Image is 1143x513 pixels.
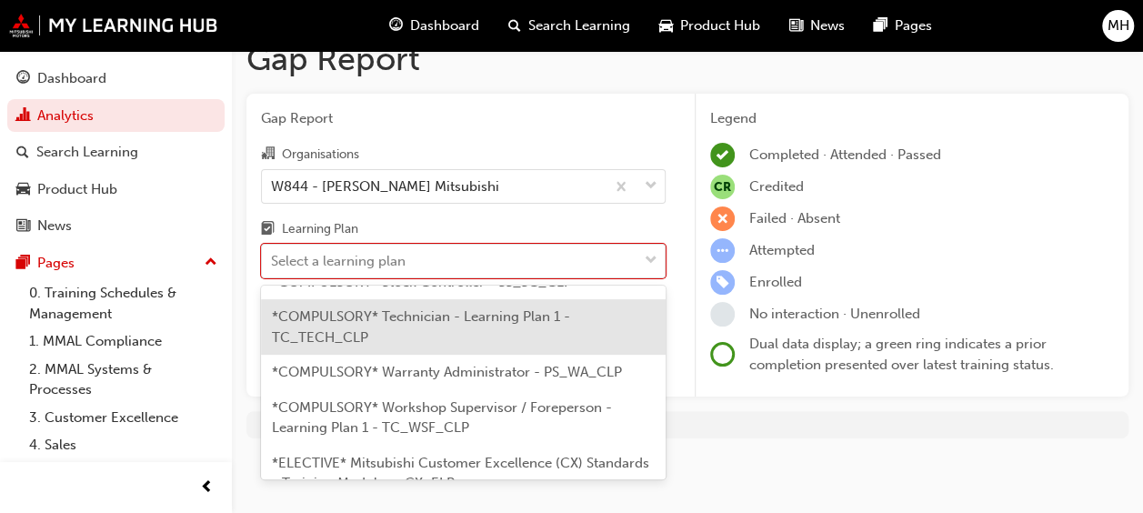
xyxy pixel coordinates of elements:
span: Attempted [749,242,815,258]
span: prev-icon [200,477,214,499]
span: learningRecordVerb_ATTEMPT-icon [710,238,735,263]
span: Product Hub [680,15,760,36]
span: learningRecordVerb_COMPLETE-icon [710,143,735,167]
span: down-icon [645,249,657,273]
span: Completed · Attended · Passed [749,146,941,163]
span: news-icon [16,218,30,235]
span: *COMPULSORY* Warranty Administrator - PS_WA_CLP [272,364,622,380]
span: No interaction · Unenrolled [749,306,920,322]
span: chart-icon [16,108,30,125]
span: *COMPULSORY* Stock Controller - SS_SC_CLP [272,274,572,290]
span: learningRecordVerb_NONE-icon [710,302,735,327]
span: *COMPULSORY* Workshop Supervisor / Foreperson - Learning Plan 1 - TC_WSF_CLP [272,399,612,437]
a: Analytics [7,99,225,133]
a: 1. MMAL Compliance [22,327,225,356]
span: *COMPULSORY* Technician - Learning Plan 1 - TC_TECH_CLP [272,308,570,346]
span: car-icon [16,182,30,198]
a: guage-iconDashboard [375,7,494,45]
button: Pages [7,246,225,280]
div: Learning Plan [282,220,358,238]
a: news-iconNews [775,7,859,45]
span: Failed · Absent [749,210,840,226]
span: *ELECTIVE* Mitsubishi Customer Excellence (CX) Standards - Training Modules - CX_ELP [272,455,649,492]
span: down-icon [645,175,657,198]
span: Gap Report [261,108,666,129]
span: organisation-icon [261,146,275,163]
a: 4. Sales [22,431,225,459]
span: pages-icon [874,15,887,37]
span: news-icon [789,15,803,37]
span: learningRecordVerb_FAIL-icon [710,206,735,231]
button: MH [1102,10,1134,42]
span: MH [1108,15,1129,36]
span: learningplan-icon [261,222,275,238]
span: search-icon [16,145,29,161]
img: mmal [9,14,218,37]
a: Dashboard [7,62,225,96]
span: pages-icon [16,256,30,272]
span: up-icon [205,251,217,275]
span: News [810,15,845,36]
button: DashboardAnalyticsSearch LearningProduct HubNews [7,58,225,246]
a: Search Learning [7,136,225,169]
div: Search Learning [36,142,138,163]
div: Legend [710,108,1114,129]
div: Product Hub [37,179,117,200]
a: 2. MMAL Systems & Processes [22,356,225,404]
div: W844 - [PERSON_NAME] Mitsubishi [271,176,499,196]
span: null-icon [710,175,735,199]
h1: Gap Report [246,39,1128,79]
span: learningRecordVerb_ENROLL-icon [710,270,735,295]
div: Organisations [282,146,359,164]
a: search-iconSearch Learning [494,7,645,45]
a: News [7,209,225,243]
div: News [37,216,72,236]
span: Enrolled [749,274,802,290]
a: 0. Training Schedules & Management [22,279,225,327]
a: 5. Fleet & Business Solutions [22,459,225,488]
span: Credited [749,178,804,195]
span: Search Learning [528,15,630,36]
span: car-icon [659,15,673,37]
div: Dashboard [37,68,106,89]
span: Dual data display; a green ring indicates a prior completion presented over latest training status. [749,336,1054,373]
span: Pages [895,15,932,36]
a: 3. Customer Excellence [22,404,225,432]
span: search-icon [508,15,521,37]
a: car-iconProduct Hub [645,7,775,45]
span: guage-icon [389,15,403,37]
div: Pages [37,253,75,274]
a: Product Hub [7,173,225,206]
span: guage-icon [16,71,30,87]
span: Dashboard [410,15,479,36]
div: Select a learning plan [271,251,406,272]
a: pages-iconPages [859,7,947,45]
